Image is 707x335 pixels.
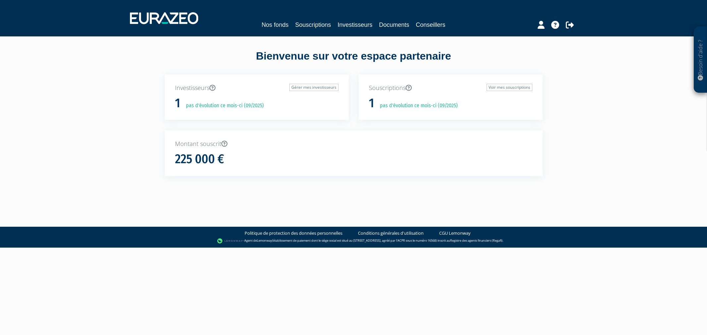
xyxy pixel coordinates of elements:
[379,20,409,29] a: Documents
[337,20,372,29] a: Investisseurs
[175,152,224,166] h1: 225 000 €
[416,20,445,29] a: Conseillers
[181,102,264,110] p: pas d'évolution ce mois-ci (09/2025)
[160,49,548,74] div: Bienvenue sur votre espace partenaire
[217,238,243,244] img: logo-lemonway.png
[262,20,288,29] a: Nos fonds
[130,12,198,24] img: 1732889491-logotype_eurazeo_blanc_rvb.png
[375,102,458,110] p: pas d'évolution ce mois-ci (09/2025)
[175,84,338,92] p: Investisseurs
[369,96,374,110] h1: 1
[245,230,342,236] a: Politique de protection des données personnelles
[289,84,338,91] a: Gérer mes investisseurs
[175,140,532,148] p: Montant souscrit
[7,238,700,244] div: - Agent de (établissement de paiement dont le siège social est situé au [STREET_ADDRESS], agréé p...
[358,230,424,236] a: Conditions générales d'utilisation
[295,20,331,29] a: Souscriptions
[487,84,532,91] a: Voir mes souscriptions
[175,96,180,110] h1: 1
[439,230,471,236] a: CGU Lemonway
[697,30,704,90] p: Besoin d'aide ?
[450,238,502,243] a: Registre des agents financiers (Regafi)
[257,238,272,243] a: Lemonway
[369,84,532,92] p: Souscriptions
